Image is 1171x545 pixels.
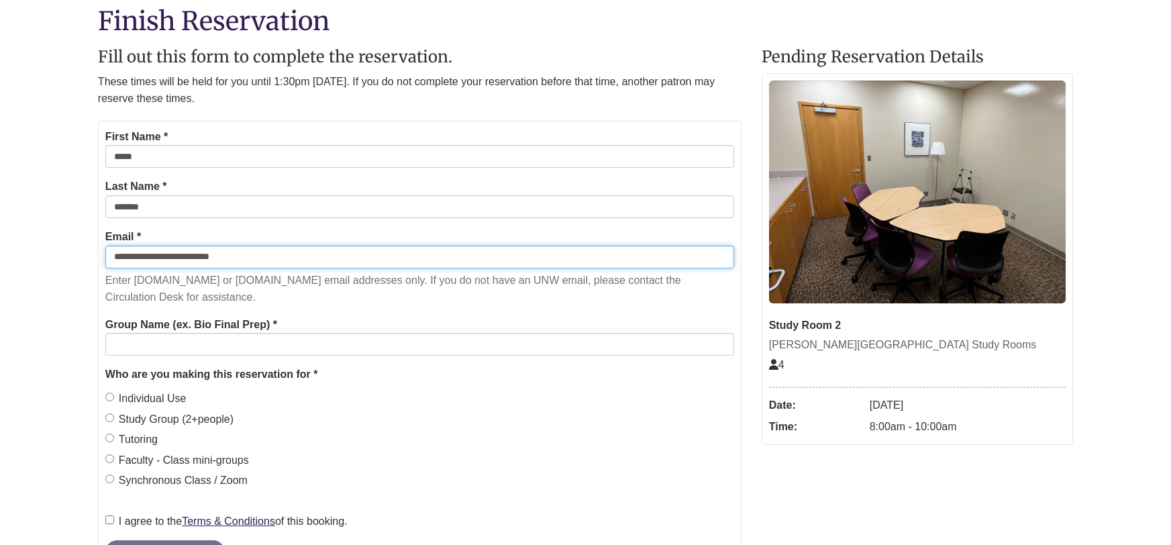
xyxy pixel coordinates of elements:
[762,48,1073,66] h2: Pending Reservation Details
[769,395,863,416] dt: Date:
[105,413,114,422] input: Study Group (2+people)
[105,393,114,401] input: Individual Use
[769,336,1066,354] div: [PERSON_NAME][GEOGRAPHIC_DATA] Study Rooms
[105,431,158,448] label: Tutoring
[769,359,784,370] span: The capacity of this space
[870,395,1066,416] dd: [DATE]
[98,7,1073,35] h1: Finish Reservation
[769,81,1066,303] img: Study Room 2
[105,454,114,463] input: Faculty - Class mini-groups
[98,48,742,66] h2: Fill out this form to complete the reservation.
[105,228,141,246] label: Email *
[105,128,168,146] label: First Name *
[182,515,275,527] a: Terms & Conditions
[105,411,234,428] label: Study Group (2+people)
[98,73,742,107] p: These times will be held for you until 1:30pm [DATE]. If you do not complete your reservation bef...
[105,475,114,483] input: Synchronous Class / Zoom
[105,390,187,407] label: Individual Use
[105,452,249,469] label: Faculty - Class mini-groups
[769,416,863,438] dt: Time:
[105,472,248,489] label: Synchronous Class / Zoom
[105,366,734,383] legend: Who are you making this reservation for *
[105,515,114,524] input: I agree to theTerms & Conditionsof this booking.
[105,316,277,334] label: Group Name (ex. Bio Final Prep) *
[105,178,167,195] label: Last Name *
[105,434,114,442] input: Tutoring
[105,513,348,530] label: I agree to the of this booking.
[769,317,1066,334] div: Study Room 2
[105,272,734,306] p: Enter [DOMAIN_NAME] or [DOMAIN_NAME] email addresses only. If you do not have an UNW email, pleas...
[870,416,1066,438] dd: 8:00am - 10:00am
